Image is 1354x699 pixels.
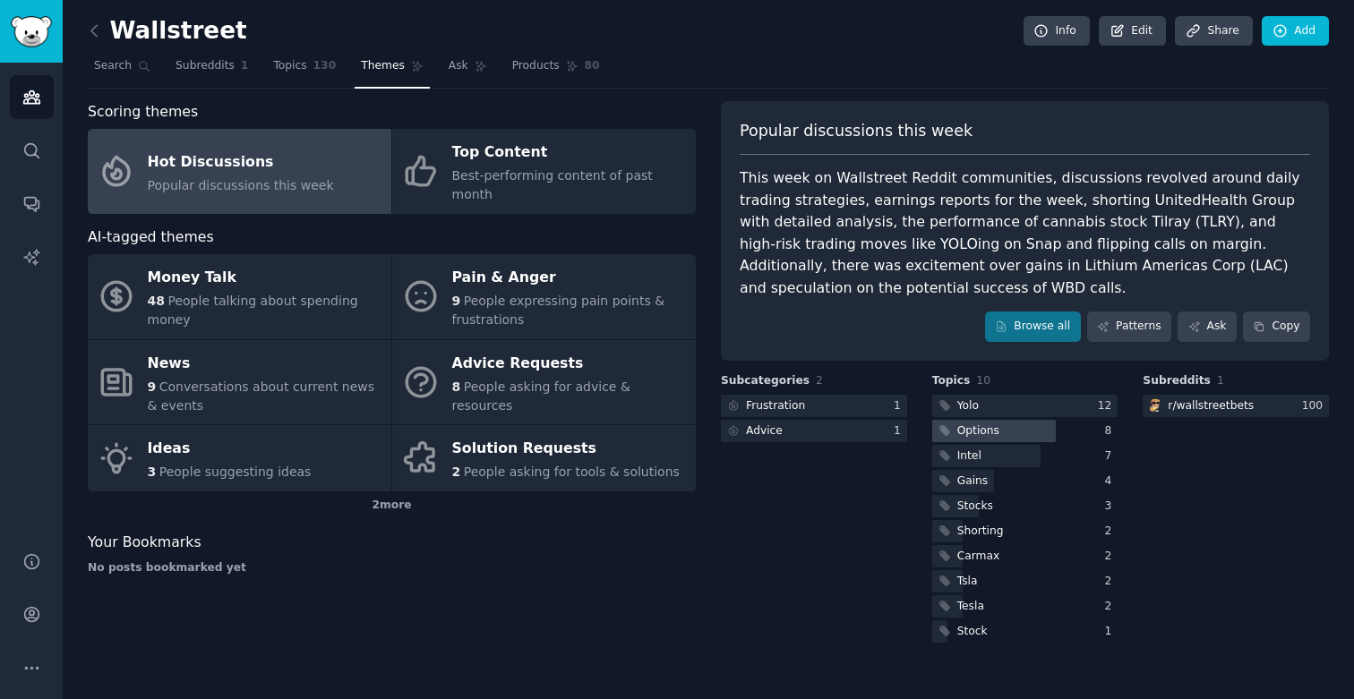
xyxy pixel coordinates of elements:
[452,379,630,413] span: People asking for advice & resources
[148,148,334,176] div: Hot Discussions
[1105,549,1118,565] div: 2
[957,423,999,439] div: Options
[932,520,1118,542] a: Shorting2
[932,373,971,389] span: Topics
[1087,311,1171,342] a: Patterns
[1149,399,1161,412] img: wallstreetbets
[932,595,1118,618] a: Tesla2
[957,549,1000,565] div: Carmax
[148,379,157,394] span: 9
[355,52,430,89] a: Themes
[148,349,382,378] div: News
[957,574,978,590] div: Tsla
[894,423,907,439] div: 1
[148,178,334,192] span: Popular discussions this week
[392,254,696,339] a: Pain & Anger9People expressing pain points & frustrations
[816,374,823,387] span: 2
[932,495,1118,517] a: Stocks3
[88,491,696,520] div: 2 more
[932,570,1118,592] a: Tsla2
[361,58,405,74] span: Themes
[1105,473,1118,490] div: 4
[452,379,461,394] span: 8
[88,17,247,46] h2: Wallstreet
[506,52,606,89] a: Products80
[932,470,1118,492] a: Gains4
[1098,398,1118,414] div: 12
[1143,373,1211,389] span: Subreddits
[88,340,391,425] a: News9Conversations about current news & events
[932,395,1118,417] a: Yolo12
[1175,16,1252,47] a: Share
[452,168,653,201] span: Best-performing content of past month
[452,465,461,479] span: 2
[392,425,696,491] a: Solution Requests2People asking for tools & solutions
[159,465,312,479] span: People suggesting ideas
[148,435,312,464] div: Ideas
[94,58,132,74] span: Search
[313,58,337,74] span: 130
[1217,374,1224,387] span: 1
[176,58,235,74] span: Subreddits
[740,167,1310,299] div: This week on Wallstreet Reddit communities, discussions revolved around daily trading strategies,...
[1105,624,1118,640] div: 1
[932,420,1118,442] a: Options8
[1105,423,1118,439] div: 8
[1302,398,1329,414] div: 100
[88,129,391,214] a: Hot DiscussionsPopular discussions this week
[1099,16,1166,47] a: Edit
[746,398,805,414] div: Frustration
[1243,311,1310,342] button: Copy
[442,52,493,89] a: Ask
[894,398,907,414] div: 1
[1105,448,1118,465] div: 7
[1178,311,1237,342] a: Ask
[88,254,391,339] a: Money Talk48People talking about spending money
[88,101,198,124] span: Scoring themes
[1024,16,1090,47] a: Info
[452,435,680,464] div: Solution Requests
[11,16,52,47] img: GummySearch logo
[148,465,157,479] span: 3
[585,58,600,74] span: 80
[88,532,201,554] span: Your Bookmarks
[148,294,165,308] span: 48
[241,58,249,74] span: 1
[88,425,391,491] a: Ideas3People suggesting ideas
[1168,398,1254,414] div: r/ wallstreetbets
[1105,599,1118,615] div: 2
[932,445,1118,467] a: Intel7
[148,379,375,413] span: Conversations about current news & events
[1143,395,1329,417] a: wallstreetbetsr/wallstreetbets100
[976,374,990,387] span: 10
[746,423,783,439] div: Advice
[1105,524,1118,540] div: 2
[169,52,254,89] a: Subreddits1
[957,398,979,414] div: Yolo
[452,349,687,378] div: Advice Requests
[740,120,973,142] span: Popular discussions this week
[452,294,461,308] span: 9
[449,58,468,74] span: Ask
[88,560,696,576] div: No posts bookmarked yet
[721,420,907,442] a: Advice1
[273,58,306,74] span: Topics
[1105,574,1118,590] div: 2
[452,294,665,327] span: People expressing pain points & frustrations
[452,264,687,293] div: Pain & Anger
[148,264,382,293] div: Money Talk
[932,545,1118,567] a: Carmax2
[1105,499,1118,515] div: 3
[985,311,1081,342] a: Browse all
[267,52,342,89] a: Topics130
[957,524,1004,540] div: Shorting
[148,294,358,327] span: People talking about spending money
[464,465,680,479] span: People asking for tools & solutions
[957,599,984,615] div: Tesla
[721,373,810,389] span: Subcategories
[957,473,989,490] div: Gains
[932,620,1118,643] a: Stock1
[88,226,214,249] span: AI-tagged themes
[957,624,988,640] div: Stock
[88,52,157,89] a: Search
